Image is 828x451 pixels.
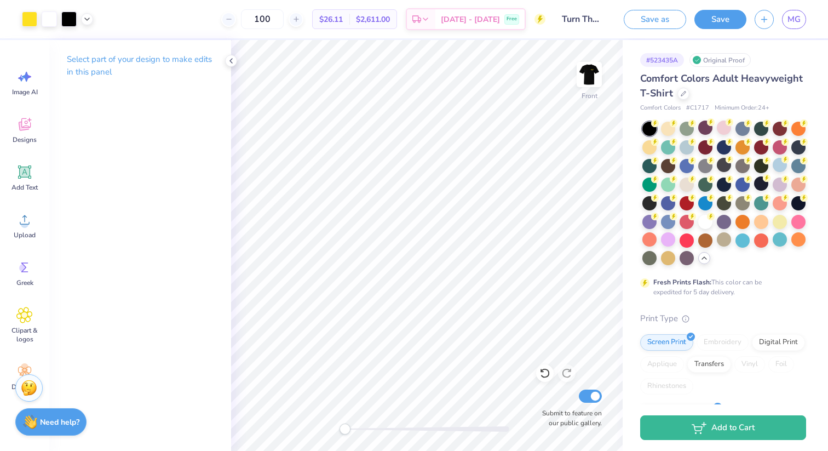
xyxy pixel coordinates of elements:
[356,14,390,25] span: $2,611.00
[768,356,794,373] div: Foil
[687,356,731,373] div: Transfers
[697,334,749,351] div: Embroidery
[653,278,711,287] strong: Fresh Prints Flash:
[14,231,36,239] span: Upload
[441,14,500,25] span: [DATE] - [DATE]
[12,183,38,192] span: Add Text
[640,334,693,351] div: Screen Print
[40,417,79,427] strong: Need help?
[554,8,607,30] input: Untitled Design
[12,88,38,96] span: Image AI
[640,104,681,113] span: Comfort Colors
[67,53,214,78] p: Select part of your design to make edits in this panel
[752,334,805,351] div: Digital Print
[536,408,602,428] label: Submit to feature on our public gallery.
[640,53,684,67] div: # 523435A
[319,14,343,25] span: $26.11
[578,64,600,85] img: Front
[624,10,686,29] button: Save as
[340,424,350,435] div: Accessibility label
[782,10,806,29] a: MG
[640,312,806,325] div: Print Type
[507,15,517,23] span: Free
[640,378,693,395] div: Rhinestones
[640,72,803,100] span: Comfort Colors Adult Heavyweight T-Shirt
[582,91,597,101] div: Front
[640,415,806,440] button: Add to Cart
[694,10,746,29] button: Save
[7,326,43,344] span: Clipart & logos
[13,135,37,144] span: Designs
[653,277,788,297] div: This color can be expedited for 5 day delivery.
[16,278,33,287] span: Greek
[689,53,751,67] div: Original Proof
[787,13,801,26] span: MG
[686,104,709,113] span: # C1717
[715,104,769,113] span: Minimum Order: 24 +
[12,383,38,391] span: Decorate
[640,356,684,373] div: Applique
[734,356,765,373] div: Vinyl
[241,9,284,29] input: – –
